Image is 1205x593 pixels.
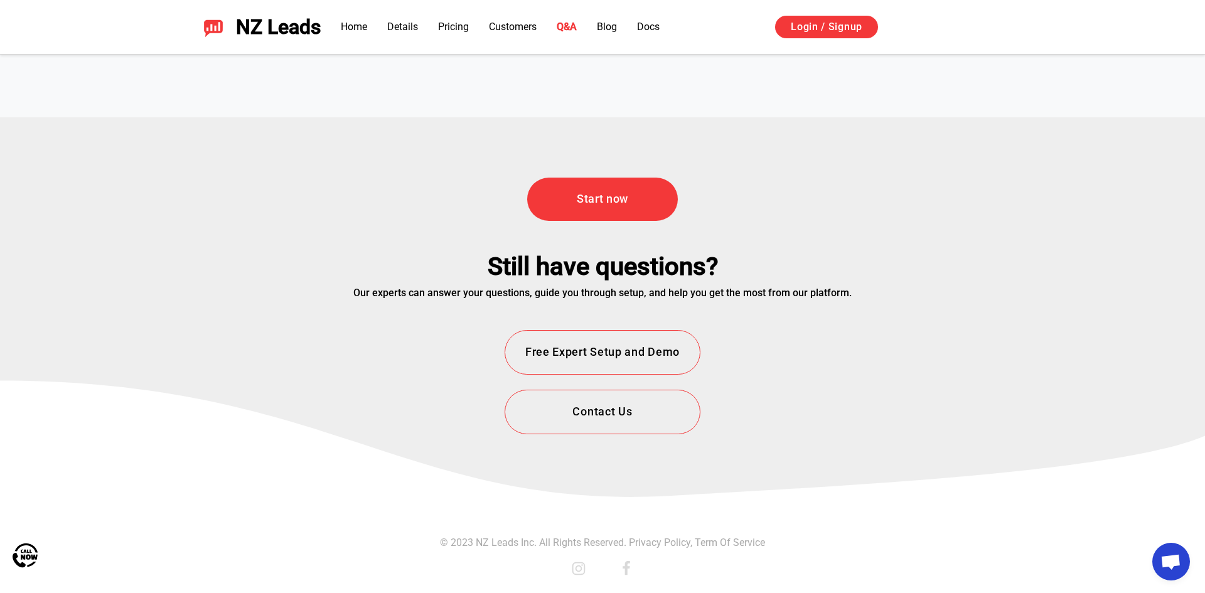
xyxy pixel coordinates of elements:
a: Blog [597,21,617,33]
img: Call Now [13,543,38,568]
span: , [690,537,692,548]
span: NZ Leads [236,16,321,39]
a: Home [341,21,367,33]
button: Free Expert Setup and Demo [505,330,700,375]
img: NZ Leads logo [203,17,223,37]
a: Docs [637,21,660,33]
p: © 2023 NZ Leads Inc. All Rights Reserved. [440,537,765,548]
a: Login / Signup [775,16,878,38]
iframe: Sign in with Google Button [891,14,1018,41]
a: Privacy Policy [629,537,690,548]
a: Pricing [438,21,469,33]
a: Open chat [1152,543,1190,580]
a: Q&A [557,21,577,33]
div: Still have questions? [353,252,852,287]
div: Our experts can answer your questions, guide you through setup, and help you get the most from ou... [353,287,852,299]
a: Details [387,21,418,33]
a: Customers [489,21,537,33]
a: Start now [527,178,678,221]
button: Contact Us [505,390,700,434]
a: Term Of Service [695,537,765,548]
